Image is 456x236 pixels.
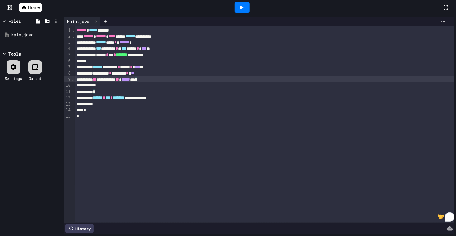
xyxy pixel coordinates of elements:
span: Home [28,4,40,11]
span: Fold line [72,27,75,32]
span: Fold line [72,77,75,82]
div: Output [29,76,42,81]
div: Files [8,18,21,24]
div: Main.java [11,32,60,38]
a: Home [19,3,42,12]
div: 8 [64,70,72,76]
div: 15 [64,113,72,120]
div: 12 [64,95,72,101]
div: 11 [64,89,72,95]
div: History [65,224,94,233]
div: 1 [64,27,72,33]
div: 7 [64,64,72,70]
div: 6 [64,58,72,64]
div: 5 [64,52,72,58]
div: 14 [64,107,72,113]
span: Fold line [72,34,75,39]
div: Main.java [64,18,93,25]
div: Tools [8,51,21,57]
div: Main.java [64,17,100,26]
div: 2 [64,33,72,40]
div: 4 [64,46,72,52]
div: 13 [64,101,72,107]
div: 3 [64,39,72,46]
div: 9 [64,76,72,83]
div: 10 [64,82,72,89]
div: Settings [5,76,22,81]
div: To enrich screen reader interactions, please activate Accessibility in Grammarly extension settings [75,26,454,223]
